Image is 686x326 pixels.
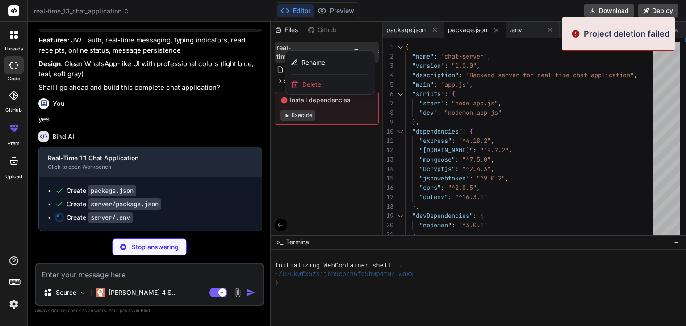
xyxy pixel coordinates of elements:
[52,132,74,141] h6: Bind AI
[638,4,678,18] button: Deploy
[38,59,61,68] strong: Design
[67,186,136,195] div: Create
[8,75,20,83] label: code
[48,154,238,163] div: Real-Time 1:1 Chat Application
[88,198,161,210] code: server/package.json
[6,297,21,312] img: settings
[120,308,136,313] span: privacy
[277,4,314,17] button: Editor
[233,288,243,298] img: attachment
[571,28,580,40] img: alert
[88,212,133,223] code: server/.env
[302,80,321,89] span: Delete
[48,163,238,171] div: Click to open Workbench
[35,306,264,315] p: Always double-check its answers. Your in Bind
[79,289,87,297] img: Pick Models
[247,288,255,297] img: icon
[67,200,161,209] div: Create
[39,147,247,177] button: Real-Time 1:1 Chat ApplicationClick to open Workbench
[34,7,130,16] span: real-time_1:1_chat_application
[8,140,20,147] label: prem
[584,28,669,40] p: Project deletion failed
[584,4,634,18] button: Download
[38,59,262,79] p: : Clean WhatsApp-like UI with professional colors (light blue, teal, soft gray)
[53,99,65,108] h6: You
[38,83,262,93] p: Shall I go ahead and build this complete chat application?
[67,213,133,222] div: Create
[38,114,262,125] p: yes
[301,58,325,67] span: Rename
[4,45,23,53] label: threads
[88,185,136,196] code: package.json
[5,106,22,114] label: GitHub
[109,288,175,297] p: [PERSON_NAME] 4 S..
[132,242,179,251] p: Stop answering
[38,35,262,55] p: : JWT auth, real-time messaging, typing indicators, read receipts, online status, message persist...
[314,4,358,17] button: Preview
[56,288,76,297] p: Source
[38,36,67,44] strong: Features
[96,288,105,297] img: Claude 4 Sonnet
[5,173,22,180] label: Upload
